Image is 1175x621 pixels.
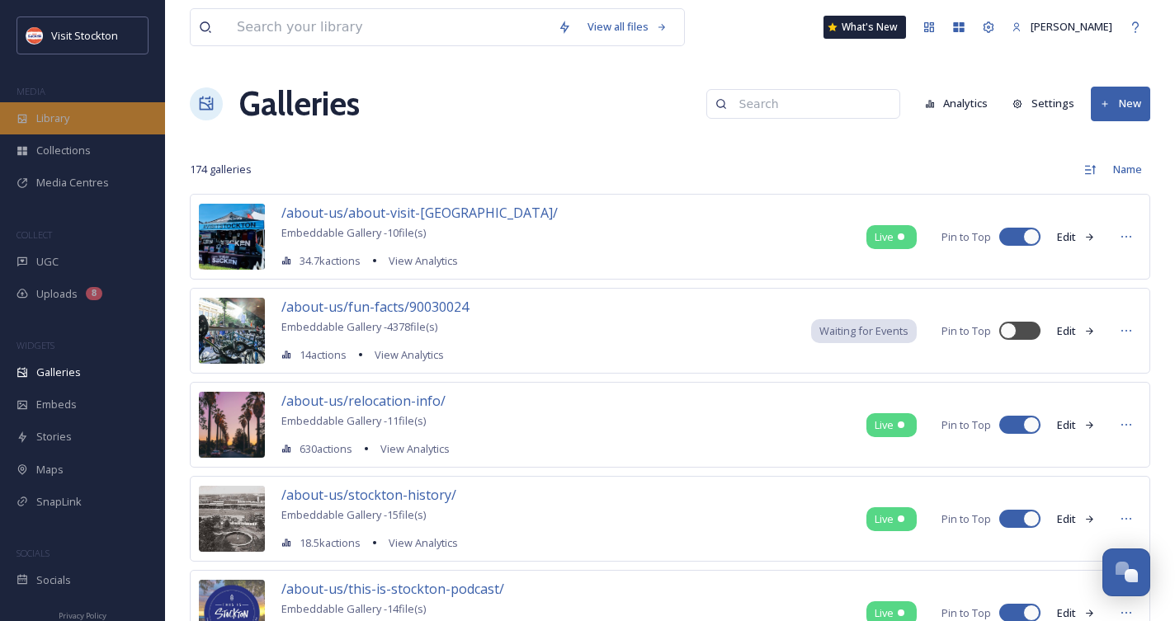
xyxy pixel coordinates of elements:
[199,298,265,364] img: 64f9519c9e1f3bf78914099f1b84d91d765c2f94b23de7a9954a9ccd2feebed0.jpg
[941,511,991,527] span: Pin to Top
[875,605,894,621] span: Live
[941,229,991,245] span: Pin to Top
[1105,153,1150,186] div: Name
[731,87,891,120] input: Search
[36,397,77,412] span: Embeds
[300,347,347,363] span: 14 actions
[300,441,352,457] span: 630 actions
[823,16,906,39] a: What's New
[36,462,64,478] span: Maps
[375,347,444,362] span: View Analytics
[389,535,458,550] span: View Analytics
[190,162,252,177] span: 174 galleries
[372,439,450,459] a: View Analytics
[1049,221,1103,253] button: Edit
[1049,409,1103,441] button: Edit
[281,486,456,504] span: /about-us/stockton-history/
[917,87,997,120] button: Analytics
[17,228,52,241] span: COLLECT
[300,535,361,551] span: 18.5k actions
[17,547,50,559] span: SOCIALS
[941,605,991,621] span: Pin to Top
[51,28,118,43] span: Visit Stockton
[875,511,894,527] span: Live
[380,441,450,456] span: View Analytics
[875,417,894,433] span: Live
[281,319,437,334] span: Embeddable Gallery - 4378 file(s)
[36,111,69,126] span: Library
[36,494,82,510] span: SnapLink
[86,287,102,300] div: 8
[380,251,458,271] a: View Analytics
[366,345,444,365] a: View Analytics
[199,486,265,552] img: 4d237268b9b096cf2484e693af90ba4212d7eabb4385a61887784129c22a8d32.jpg
[36,286,78,302] span: Uploads
[819,323,908,339] span: Waiting for Events
[36,175,109,191] span: Media Centres
[1102,548,1150,596] button: Open Chat
[389,253,458,268] span: View Analytics
[281,392,446,410] span: /about-us/relocation-info/
[281,204,558,222] span: /about-us/about-visit-[GEOGRAPHIC_DATA]/
[17,85,45,97] span: MEDIA
[281,580,504,598] span: /about-us/this-is-stockton-podcast/
[300,253,361,269] span: 34.7k actions
[199,392,265,458] img: c216ab2a7bcd0bd582114e5b5c70a8f6d4d72a0dc1cad842a4c77c7293f2c22b.jpg
[281,298,469,316] span: /about-us/fun-facts/90030024
[281,507,426,522] span: Embeddable Gallery - 15 file(s)
[36,143,91,158] span: Collections
[875,229,894,245] span: Live
[229,9,550,45] input: Search your library
[36,254,59,270] span: UGC
[36,365,81,380] span: Galleries
[17,339,54,351] span: WIDGETS
[1049,315,1103,347] button: Edit
[59,610,106,621] span: Privacy Policy
[1091,87,1150,120] button: New
[941,417,991,433] span: Pin to Top
[199,204,265,270] img: 979ad7c87734bd3754e61fb6f0e6fa566a25e7a2d560c7c675f11301be92851e.jpg
[380,533,458,553] a: View Analytics
[281,601,426,616] span: Embeddable Gallery - 14 file(s)
[1004,87,1091,120] a: Settings
[579,11,676,43] a: View all files
[36,429,72,445] span: Stories
[1049,503,1103,535] button: Edit
[1031,19,1112,34] span: [PERSON_NAME]
[239,79,360,129] a: Galleries
[26,27,43,44] img: unnamed.jpeg
[917,87,1005,120] a: Analytics
[1003,11,1121,43] a: [PERSON_NAME]
[941,323,991,339] span: Pin to Top
[281,225,426,240] span: Embeddable Gallery - 10 file(s)
[281,413,426,428] span: Embeddable Gallery - 11 file(s)
[36,572,71,588] span: Socials
[1004,87,1083,120] button: Settings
